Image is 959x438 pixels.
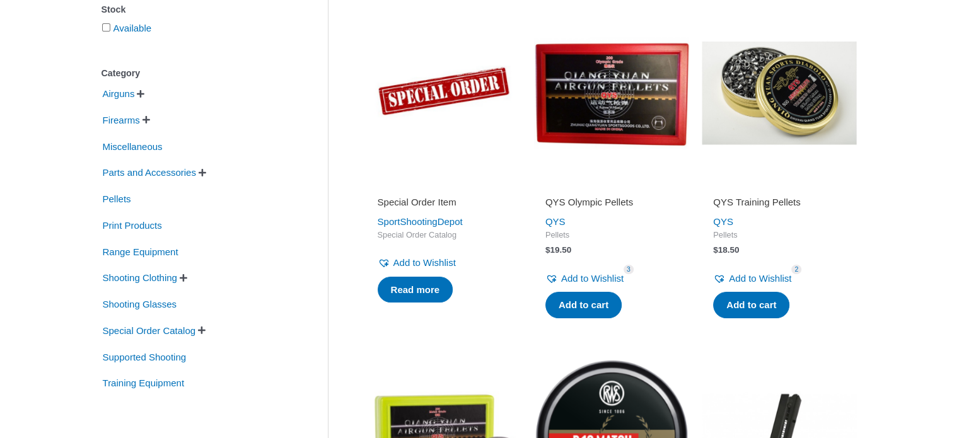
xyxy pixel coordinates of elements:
img: QYS Training Pellets [702,15,857,170]
iframe: Customer reviews powered by Trustpilot [378,178,510,193]
span:  [199,168,206,177]
span: Pellets [713,230,846,241]
a: QYS [713,216,733,227]
a: Add to cart: “QYS Olympic Pellets” [545,292,622,318]
a: Special Order Item [378,196,510,213]
span: $ [545,245,550,255]
a: Range Equipment [102,245,180,256]
span: Miscellaneous [102,136,164,158]
span: Print Products [102,215,163,236]
span: Airguns [102,83,136,105]
h2: QYS Olympic Pellets [545,196,678,209]
img: Special Order Item [366,15,521,170]
span:  [180,274,187,282]
span: Pellets [545,230,678,241]
span: 3 [624,265,634,274]
a: QYS Olympic Pellets [545,196,678,213]
h2: QYS Training Pellets [713,196,846,209]
a: Shooting Glasses [102,298,178,309]
a: QYS Training Pellets [713,196,846,213]
div: Category [102,64,290,83]
a: Airguns [102,88,136,98]
a: Firearms [102,114,141,125]
a: Available [113,23,152,33]
a: Add to cart: “QYS Training Pellets” [713,292,789,318]
div: Stock [102,1,290,19]
span: Shooting Glasses [102,294,178,315]
a: Shooting Clothing [102,272,178,282]
span: 2 [791,265,801,274]
a: SportShootingDepot [378,216,463,227]
a: Add to Wishlist [545,270,624,287]
span: Special Order Catalog [378,230,510,241]
span: Add to Wishlist [729,273,791,284]
a: Add to Wishlist [378,254,456,272]
a: Training Equipment [102,377,186,388]
a: Supported Shooting [102,350,188,361]
a: Miscellaneous [102,140,164,151]
span: Shooting Clothing [102,267,178,289]
input: Available [102,23,110,32]
span:  [142,115,150,124]
a: Print Products [102,219,163,230]
span: Add to Wishlist [561,273,624,284]
span: Special Order Catalog [102,320,197,342]
span: Pellets [102,188,132,210]
span: Parts and Accessories [102,162,197,183]
span: Add to Wishlist [393,257,456,268]
span:  [137,89,144,98]
a: Parts and Accessories [102,166,197,177]
a: QYS [545,216,566,227]
a: Pellets [102,193,132,204]
a: Read more about “Special Order Item” [378,277,453,303]
iframe: Customer reviews powered by Trustpilot [545,178,678,193]
span: Supported Shooting [102,347,188,368]
img: QYS Olympic Pellets [534,15,689,170]
bdi: 18.50 [713,245,739,255]
span: Range Equipment [102,241,180,263]
iframe: Customer reviews powered by Trustpilot [713,178,846,193]
span: Training Equipment [102,372,186,394]
span: $ [713,245,718,255]
h2: Special Order Item [378,196,510,209]
span: Firearms [102,110,141,131]
span:  [198,326,206,335]
a: Special Order Catalog [102,325,197,335]
a: Add to Wishlist [713,270,791,287]
bdi: 19.50 [545,245,571,255]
